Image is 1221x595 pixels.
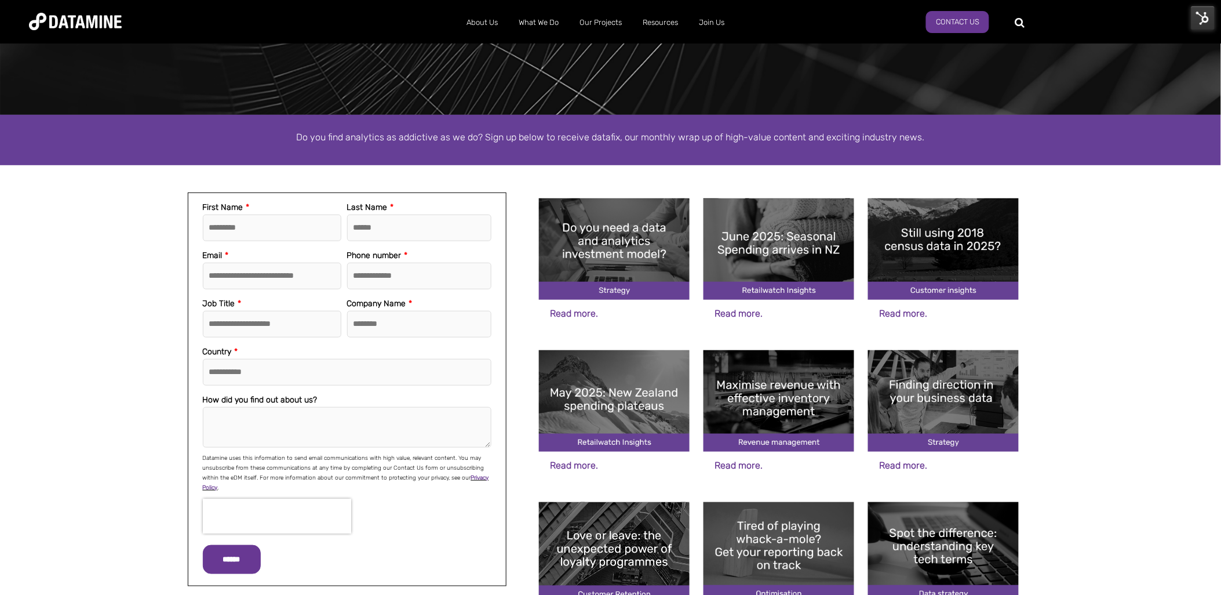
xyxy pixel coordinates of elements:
[715,308,763,319] a: Read more.
[347,202,388,212] span: Last Name
[508,8,569,38] a: What We Do
[203,453,491,493] p: Datamine uses this information to send email communications with high value, relevant content. Yo...
[569,8,632,38] a: Our Projects
[203,299,235,309] span: Job Title
[347,251,402,260] span: Phone number
[203,499,351,534] iframe: reCAPTCHA
[203,251,223,260] span: Email
[688,8,735,38] a: Join Us
[203,474,489,491] a: Privacy Policy
[280,129,941,145] p: Do you find analytics as addictive as we do? Sign up below to receive datafix, our monthly wrap u...
[715,460,763,471] a: Read more.
[456,8,508,38] a: About Us
[880,460,928,471] a: Read more.
[203,202,243,212] span: First Name
[29,13,122,30] img: Datamine
[203,395,318,405] span: How did you find out about us?
[551,308,599,319] a: Read more.
[632,8,688,38] a: Resources
[203,347,232,357] span: Country
[1191,6,1215,30] img: HubSpot Tools Menu Toggle
[551,460,599,471] a: Read more.
[926,11,989,33] a: Contact Us
[880,308,928,319] a: Read more.
[347,299,406,309] span: Company Name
